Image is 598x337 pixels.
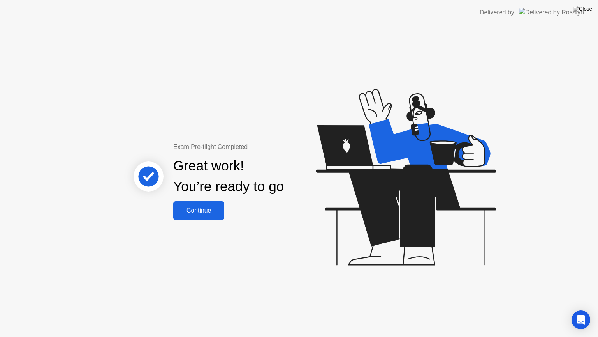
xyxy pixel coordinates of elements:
[572,310,590,329] div: Open Intercom Messenger
[519,8,584,17] img: Delivered by Rosalyn
[573,6,592,12] img: Close
[480,8,514,17] div: Delivered by
[173,156,284,197] div: Great work! You’re ready to go
[176,207,222,214] div: Continue
[173,142,334,152] div: Exam Pre-flight Completed
[173,201,224,220] button: Continue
